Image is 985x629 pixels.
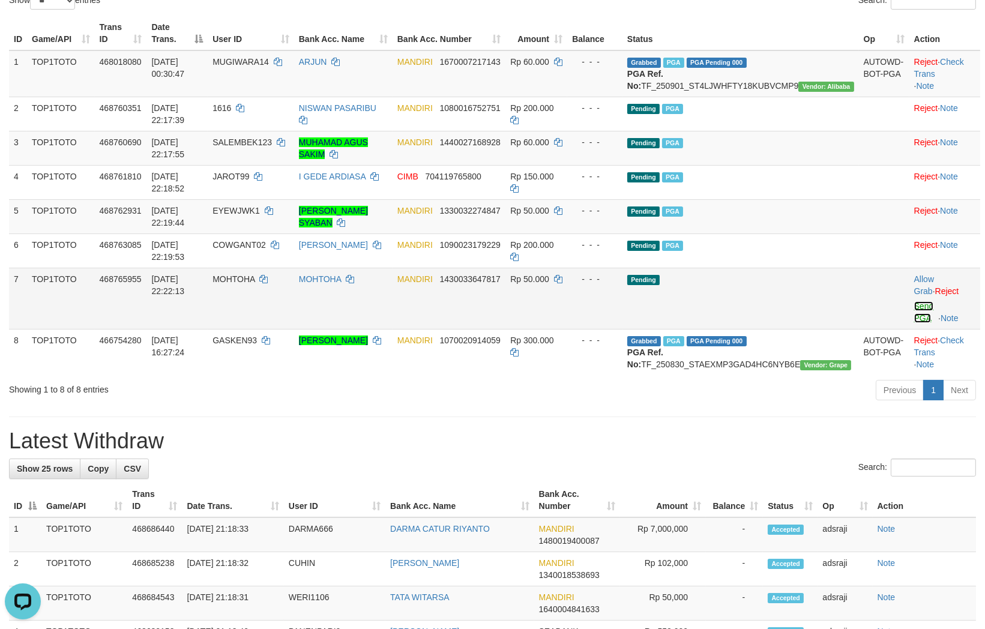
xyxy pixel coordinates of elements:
button: Open LiveChat chat widget [5,5,41,41]
th: Trans ID: activate to sort column ascending [127,483,182,517]
td: adsraji [818,552,872,586]
a: Note [941,313,959,323]
a: Reject [914,336,938,345]
td: 4 [9,165,27,199]
span: Pending [627,275,660,285]
span: Rp 60.000 [510,57,549,67]
td: DARMA666 [284,517,385,552]
div: - - - [572,239,618,251]
td: adsraji [818,586,872,621]
span: PGA [662,206,683,217]
td: adsraji [818,517,872,552]
span: [DATE] 22:22:13 [151,274,184,296]
td: 6 [9,233,27,268]
div: - - - [572,170,618,182]
span: Rp 50.000 [510,274,549,284]
div: - - - [572,334,618,346]
a: ARJUN [299,57,327,67]
a: Reject [914,103,938,113]
td: TF_250830_STAEXMP3GAD4HC6NYB6E [622,329,859,375]
a: [PERSON_NAME] [299,240,368,250]
span: SALEMBEK123 [212,137,272,147]
span: [DATE] 22:19:53 [151,240,184,262]
span: [DATE] 22:18:52 [151,172,184,193]
td: TOP1TOTO [27,233,95,268]
td: - [706,586,763,621]
td: 1 [9,50,27,97]
td: TOP1TOTO [27,329,95,375]
td: - [706,552,763,586]
th: Balance [567,16,622,50]
span: Vendor URL: https://settle31.1velocity.biz [800,360,851,370]
a: Reject [914,57,938,67]
td: TOP1TOTO [27,165,95,199]
div: - - - [572,273,618,285]
th: Status: activate to sort column ascending [763,483,818,517]
th: Status [622,16,859,50]
td: · · [909,329,980,375]
td: 2 [9,552,41,586]
a: Reject [914,206,938,215]
span: 468761810 [100,172,142,181]
a: Note [878,524,896,534]
span: · [914,274,935,296]
th: Game/API: activate to sort column ascending [41,483,127,517]
a: [PERSON_NAME] [299,336,368,345]
td: TOP1TOTO [27,131,95,165]
th: Date Trans.: activate to sort column ascending [182,483,284,517]
a: Previous [876,380,924,400]
div: - - - [572,56,618,68]
a: Check Trans [914,57,964,79]
span: MANDIRI [397,274,433,284]
td: TOP1TOTO [27,268,95,329]
label: Search: [858,459,976,477]
span: Pending [627,138,660,148]
span: PGA [662,104,683,114]
span: MANDIRI [397,137,433,147]
span: MANDIRI [539,558,574,568]
td: TOP1TOTO [27,97,95,131]
span: EYEWJWK1 [212,206,260,215]
span: PGA [662,138,683,148]
a: [PERSON_NAME] [390,558,459,568]
span: Copy 1330032274847 to clipboard [440,206,501,215]
td: [DATE] 21:18:32 [182,552,284,586]
th: Game/API: activate to sort column ascending [27,16,95,50]
span: PGA Pending [687,58,747,68]
td: · [909,233,980,268]
td: [DATE] 21:18:33 [182,517,284,552]
a: Show 25 rows [9,459,80,479]
th: User ID: activate to sort column ascending [284,483,385,517]
th: Trans ID: activate to sort column ascending [95,16,147,50]
a: MUHAMAD AGUS SAKIM [299,137,368,159]
span: 468018080 [100,57,142,67]
th: Action [873,483,976,517]
span: MANDIRI [397,103,433,113]
a: NISWAN PASARIBU [299,103,376,113]
span: MANDIRI [397,240,433,250]
span: CIMB [397,172,418,181]
span: Rp 50.000 [510,206,549,215]
td: TOP1TOTO [27,50,95,97]
span: COWGANT02 [212,240,266,250]
td: AUTOWD-BOT-PGA [859,329,909,375]
span: Copy 1440027168928 to clipboard [440,137,501,147]
span: Copy 1480019400087 to clipboard [539,536,600,546]
span: Accepted [768,593,804,603]
span: Copy 1070020914059 to clipboard [440,336,501,345]
td: 5 [9,199,27,233]
th: Action [909,16,980,50]
td: TOP1TOTO [41,517,127,552]
a: Reject [935,286,959,296]
span: Pending [627,104,660,114]
span: Copy 1640004841633 to clipboard [539,604,600,614]
span: CSV [124,464,141,474]
td: 8 [9,329,27,375]
a: Note [940,172,958,181]
span: PGA [662,172,683,182]
a: 1 [923,380,944,400]
a: Note [940,240,958,250]
span: Rp 200.000 [510,103,553,113]
span: Copy 1080016752751 to clipboard [440,103,501,113]
span: Copy 1090023179229 to clipboard [440,240,501,250]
